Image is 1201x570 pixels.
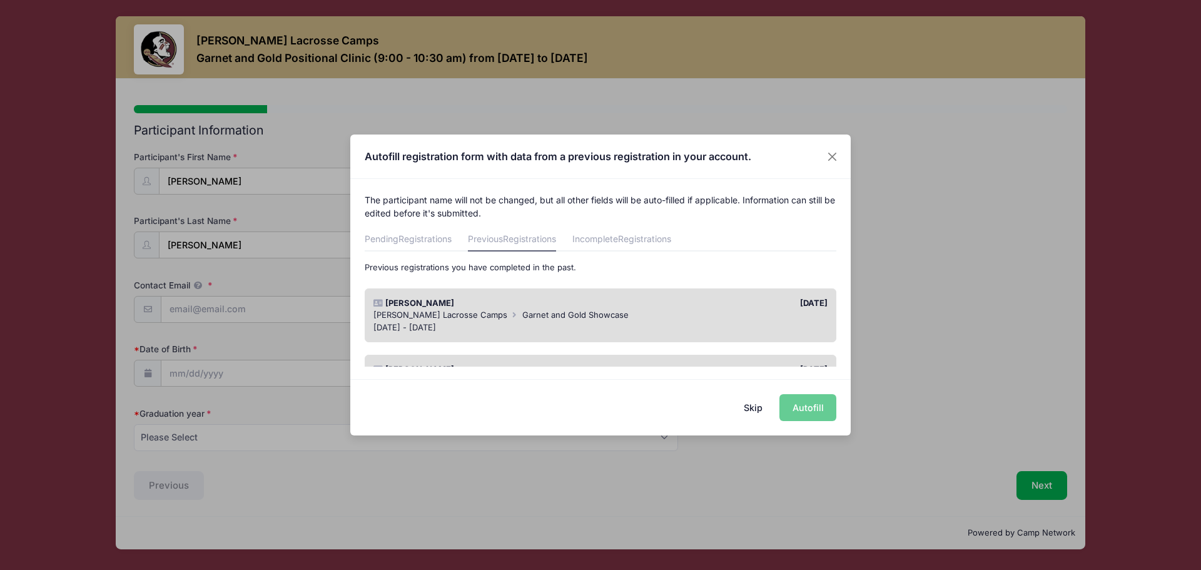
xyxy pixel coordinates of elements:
[367,297,600,310] div: [PERSON_NAME]
[365,149,751,164] h4: Autofill registration form with data from a previous registration in your account.
[600,364,834,376] div: [DATE]
[367,364,600,376] div: [PERSON_NAME]
[600,297,834,310] div: [DATE]
[373,310,507,320] span: [PERSON_NAME] Lacrosse Camps
[503,233,556,244] span: Registrations
[618,233,671,244] span: Registrations
[365,229,452,252] a: Pending
[731,394,776,421] button: Skip
[821,145,844,168] button: Close
[572,229,671,252] a: Incomplete
[365,193,837,220] p: The participant name will not be changed, but all other fields will be auto-filled if applicable....
[522,310,629,320] span: Garnet and Gold Showcase
[365,262,837,274] p: Previous registrations you have completed in the past.
[398,233,452,244] span: Registrations
[468,229,556,252] a: Previous
[373,322,828,334] div: [DATE] - [DATE]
